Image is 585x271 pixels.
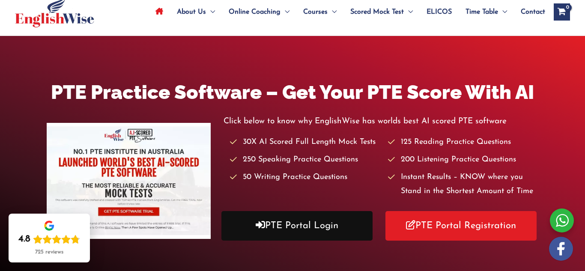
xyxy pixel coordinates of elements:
[221,211,373,241] a: PTE Portal Login
[230,170,380,185] li: 50 Writing Practice Questions
[388,135,538,149] li: 125 Reading Practice Questions
[230,153,380,167] li: 250 Speaking Practice Questions
[549,237,573,261] img: white-facebook.png
[47,123,210,239] img: pte-institute-main
[230,135,380,149] li: 30X AI Scored Full Length Mock Tests
[47,79,538,106] h1: PTE Practice Software – Get Your PTE Score With AI
[388,153,538,167] li: 200 Listening Practice Questions
[554,3,570,21] a: View Shopping Cart, empty
[18,233,30,245] div: 4.8
[18,233,80,245] div: Rating: 4.8 out of 5
[35,249,63,256] div: 725 reviews
[388,170,538,199] li: Instant Results – KNOW where you Stand in the Shortest Amount of Time
[224,114,538,128] p: Click below to know why EnglishWise has worlds best AI scored PTE software
[385,211,537,241] a: PTE Portal Registration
